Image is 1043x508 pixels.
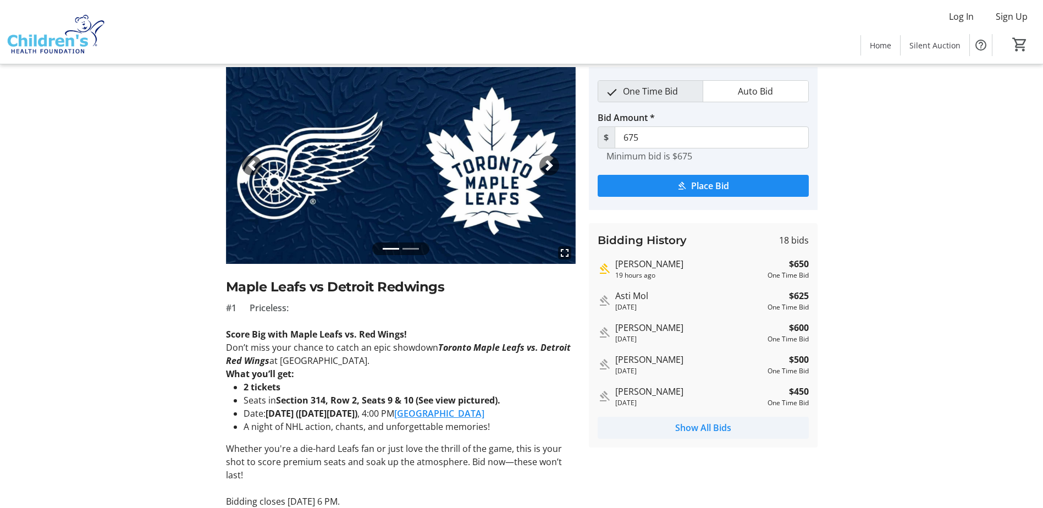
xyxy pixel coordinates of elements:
[226,67,576,264] img: Image
[789,321,809,334] strong: $600
[250,301,289,314] span: Priceless:
[616,81,685,102] span: One Time Bid
[276,394,500,406] strong: Section 314, Row 2, Seats 9 & 10 (See view pictured).
[598,262,611,275] mat-icon: Highest bid
[940,8,983,25] button: Log In
[779,234,809,247] span: 18 bids
[615,257,763,270] div: [PERSON_NAME]
[598,326,611,339] mat-icon: Outbid
[996,10,1028,23] span: Sign Up
[244,420,576,433] li: A night of NHL action, chants, and unforgettable memories!
[909,40,961,51] span: Silent Auction
[768,270,809,280] div: One Time Bid
[598,175,809,197] button: Place Bid
[244,394,576,407] li: Seats in
[226,277,576,297] h2: Maple Leafs vs Detroit Redwings
[7,4,104,59] img: Children's Health Foundation's Logo
[615,385,763,398] div: [PERSON_NAME]
[691,179,729,192] span: Place Bid
[861,35,900,56] a: Home
[226,341,571,367] em: Toronto Maple Leafs vs. Detroit Red Wings
[615,353,763,366] div: [PERSON_NAME]
[768,334,809,344] div: One Time Bid
[244,381,280,393] strong: 2 tickets
[675,421,731,434] span: Show All Bids
[266,407,357,419] strong: [DATE] ([DATE][DATE])
[226,301,236,314] span: #1
[615,270,763,280] div: 19 hours ago
[768,302,809,312] div: One Time Bid
[615,289,763,302] div: Asti Mol
[598,126,615,148] span: $
[598,417,809,439] button: Show All Bids
[244,407,576,420] li: Date: , 4:00 PM
[768,366,809,376] div: One Time Bid
[598,111,655,124] label: Bid Amount *
[226,495,576,508] p: Bidding closes [DATE] 6 PM.
[226,328,407,340] strong: Score Big with Maple Leafs vs. Red Wings!
[870,40,891,51] span: Home
[615,321,763,334] div: [PERSON_NAME]
[789,289,809,302] strong: $625
[226,368,294,380] strong: What you’ll get:
[731,81,780,102] span: Auto Bid
[598,294,611,307] mat-icon: Outbid
[394,407,484,419] a: [GEOGRAPHIC_DATA]
[987,8,1036,25] button: Sign Up
[226,442,576,482] p: Whether you're a die-hard Leafs fan or just love the thrill of the game, this is your shot to sco...
[789,353,809,366] strong: $500
[970,34,992,56] button: Help
[615,302,763,312] div: [DATE]
[558,246,571,259] mat-icon: fullscreen
[1010,35,1030,54] button: Cart
[901,35,969,56] a: Silent Auction
[606,151,692,162] tr-hint: Minimum bid is $675
[598,358,611,371] mat-icon: Outbid
[615,334,763,344] div: [DATE]
[615,366,763,376] div: [DATE]
[949,10,974,23] span: Log In
[598,232,687,249] h3: Bidding History
[598,390,611,403] mat-icon: Outbid
[768,398,809,408] div: One Time Bid
[789,257,809,270] strong: $650
[615,398,763,408] div: [DATE]
[226,341,576,367] p: Don’t miss your chance to catch an epic showdown at [GEOGRAPHIC_DATA].
[789,385,809,398] strong: $450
